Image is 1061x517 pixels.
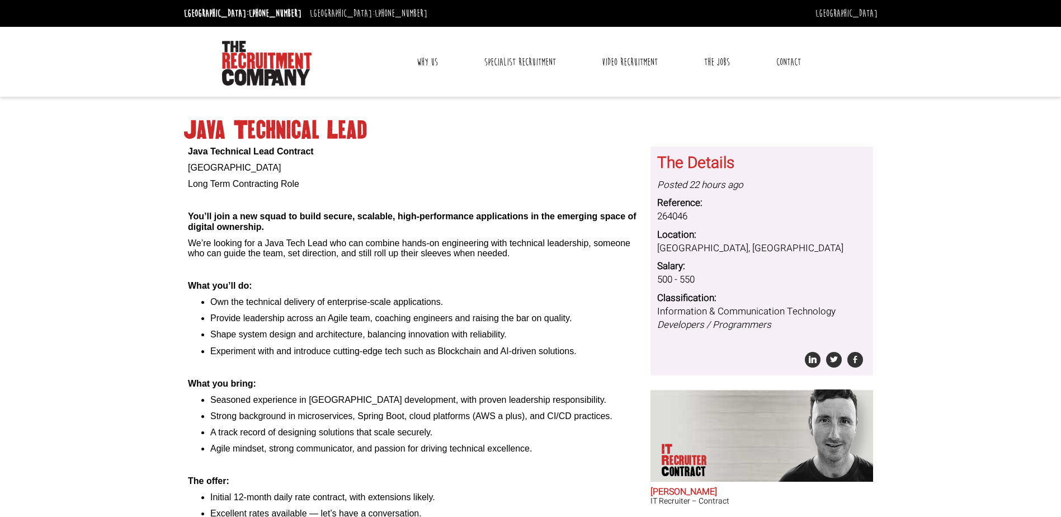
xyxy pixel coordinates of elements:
[188,238,642,259] p: We’re looking for a Java Tech Lead who can combine hands-on engineering with technical leadership...
[657,305,866,332] dd: Information & Communication Technology
[210,346,642,356] li: Experiment with and introduce cutting-edge tech such as Blockchain and AI-driven solutions.
[593,48,666,76] a: Video Recruitment
[188,179,642,189] p: Long Term Contracting Role
[210,395,642,405] li: Seasoned experience in [GEOGRAPHIC_DATA] development, with proven leadership responsibility.
[188,163,642,173] p: [GEOGRAPHIC_DATA]
[657,228,866,242] dt: Location:
[768,48,809,76] a: Contact
[210,297,642,307] li: Own the technical delivery of enterprise-scale applications.
[657,318,771,332] i: Developers / Programmers
[650,497,873,505] h3: IT Recruiter – Contract
[188,379,256,388] b: What you bring:
[188,211,636,231] b: You’ll join a new squad to build secure, scalable, high-performance applications in the emerging ...
[766,389,873,482] img: Ross Irwin does IT Recruiter Contract
[662,466,719,477] span: Contract
[657,292,866,305] dt: Classification:
[210,427,642,438] li: A track record of designing solutions that scale securely.
[188,147,314,156] b: Java Technical Lead Contract
[181,4,304,22] li: [GEOGRAPHIC_DATA]:
[307,4,430,22] li: [GEOGRAPHIC_DATA]:
[476,48,564,76] a: Specialist Recruitment
[408,48,446,76] a: Why Us
[210,492,642,502] li: Initial 12-month daily rate contract, with extensions likely.
[210,444,642,454] li: Agile mindset, strong communicator, and passion for driving technical excellence.
[815,7,878,20] a: [GEOGRAPHIC_DATA]
[650,487,873,497] h2: [PERSON_NAME]
[210,313,642,323] li: Provide leadership across an Agile team, coaching engineers and raising the bar on quality.
[662,444,719,477] p: IT Recruiter
[375,7,427,20] a: [PHONE_NUMBER]
[249,7,301,20] a: [PHONE_NUMBER]
[657,155,866,172] h3: The Details
[657,210,866,223] dd: 264046
[657,260,866,273] dt: Salary:
[188,281,252,290] b: What you’ll do:
[188,476,229,486] b: The offer:
[657,178,743,192] i: Posted 22 hours ago
[657,273,866,286] dd: 500 - 550
[210,330,642,340] li: Shape system design and architecture, balancing innovation with reliability.
[210,411,642,421] li: Strong background in microservices, Spring Boot, cloud platforms (AWS a plus), and CI/CD practices.
[184,120,878,140] h1: Java Technical Lead
[657,196,866,210] dt: Reference:
[657,242,866,255] dd: [GEOGRAPHIC_DATA], [GEOGRAPHIC_DATA]
[222,41,312,86] img: The Recruitment Company
[696,48,738,76] a: The Jobs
